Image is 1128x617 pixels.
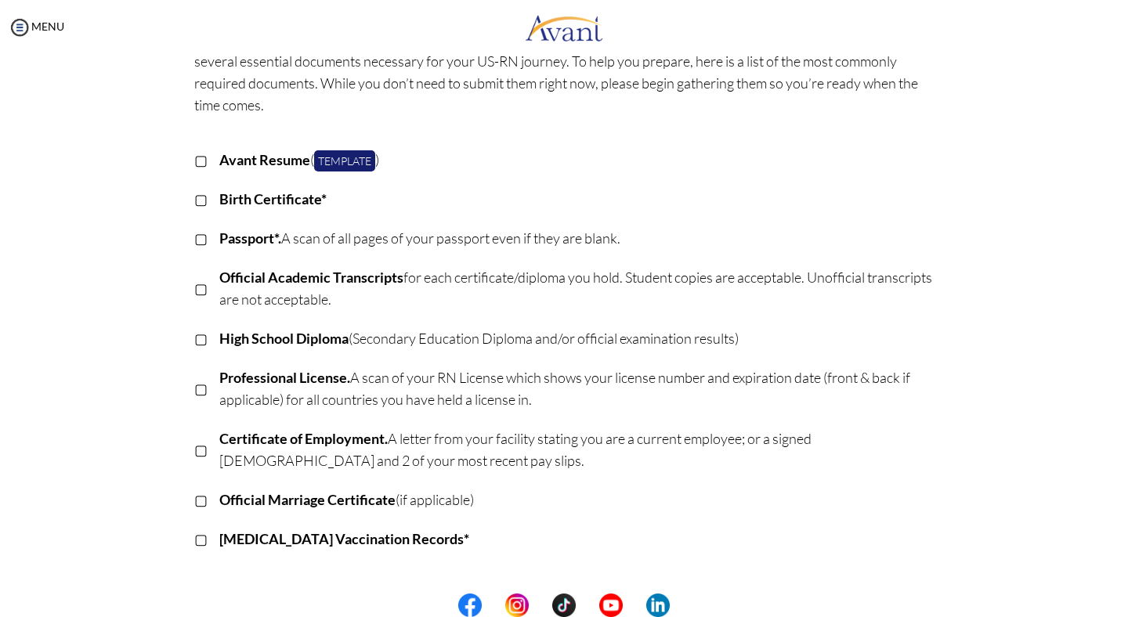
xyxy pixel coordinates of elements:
[219,369,350,386] b: Professional License.
[623,594,646,617] img: blank.png
[576,594,599,617] img: blank.png
[458,594,482,617] img: fb.png
[599,594,623,617] img: yt.png
[194,489,208,511] p: ▢
[219,151,310,168] b: Avant Resume
[219,266,935,310] p: for each certificate/diploma you hold. Student copies are acceptable. Unofficial transcripts are ...
[219,149,935,171] p: ( )
[194,528,208,550] p: ▢
[8,16,31,39] img: icon-menu.png
[194,438,208,460] p: ▢
[8,20,64,33] a: MENU
[219,330,349,347] b: High School Diploma
[219,229,281,247] b: Passport*.
[194,188,208,210] p: ▢
[194,327,208,349] p: ▢
[219,327,935,349] p: (Secondary Education Diploma and/or official examination results)
[219,366,935,410] p: A scan of your RN License which shows your license number and expiration date (front & back if ap...
[194,227,208,249] p: ▢
[219,430,388,447] b: Certificate of Employment.
[529,594,552,617] img: blank.png
[552,594,576,617] img: tt.png
[314,150,375,171] a: Template
[525,4,603,51] img: logo.png
[194,377,208,399] p: ▢
[219,530,469,547] b: [MEDICAL_DATA] Vaccination Records*
[482,594,505,617] img: blank.png
[219,269,403,286] b: Official Academic Transcripts
[194,28,935,116] p: Once you complete the recruitment process, your next step will be with Document Control. During t...
[505,594,529,617] img: in.png
[219,489,935,511] p: (if applicable)
[219,190,327,207] b: Birth Certificate*
[194,277,208,299] p: ▢
[219,227,935,249] p: A scan of all pages of your passport even if they are blank.
[219,491,396,508] b: Official Marriage Certificate
[194,149,208,171] p: ▢
[646,594,670,617] img: li.png
[219,428,935,471] p: A letter from your facility stating you are a current employee; or a signed [DEMOGRAPHIC_DATA] an...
